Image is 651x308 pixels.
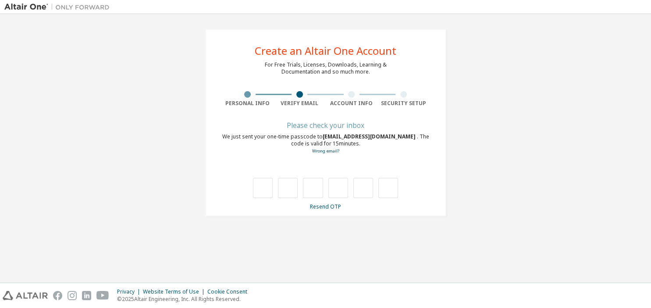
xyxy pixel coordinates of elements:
[222,123,430,128] div: Please check your inbox
[4,3,114,11] img: Altair One
[53,291,62,300] img: facebook.svg
[222,133,430,155] div: We just sent your one-time passcode to . The code is valid for 15 minutes.
[377,100,430,107] div: Security Setup
[323,133,417,140] span: [EMAIL_ADDRESS][DOMAIN_NAME]
[265,61,387,75] div: For Free Trials, Licenses, Downloads, Learning & Documentation and so much more.
[207,288,253,295] div: Cookie Consent
[274,100,326,107] div: Verify Email
[255,46,396,56] div: Create an Altair One Account
[68,291,77,300] img: instagram.svg
[312,148,339,154] a: Go back to the registration form
[96,291,109,300] img: youtube.svg
[310,203,341,210] a: Resend OTP
[3,291,48,300] img: altair_logo.svg
[117,288,143,295] div: Privacy
[117,295,253,303] p: © 2025 Altair Engineering, Inc. All Rights Reserved.
[82,291,91,300] img: linkedin.svg
[222,100,274,107] div: Personal Info
[143,288,207,295] div: Website Terms of Use
[326,100,378,107] div: Account Info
